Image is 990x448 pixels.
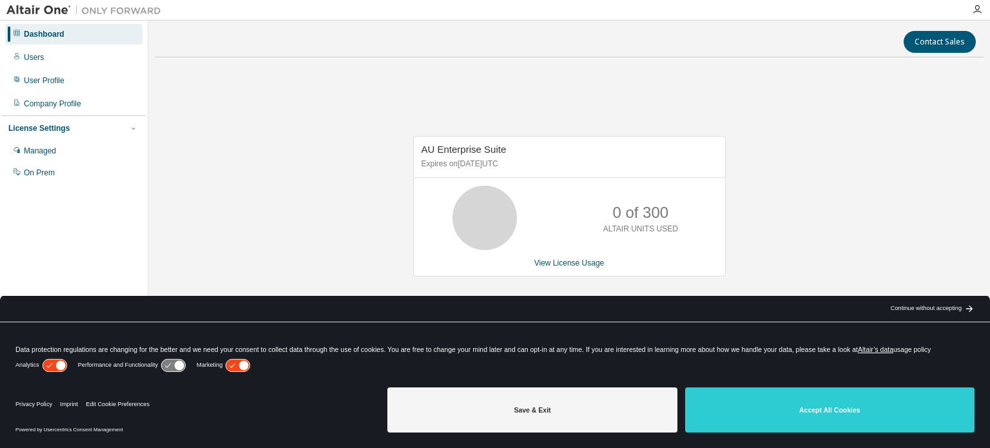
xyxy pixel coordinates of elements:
button: Contact Sales [904,31,976,53]
p: ALTAIR UNITS USED [603,224,678,235]
div: Company Profile [24,99,81,109]
div: Users [24,52,44,63]
p: 0 of 300 [612,202,668,224]
span: AU Enterprise Suite [422,144,507,155]
div: On Prem [24,168,55,178]
div: Managed [24,146,56,156]
img: Altair One [6,4,168,17]
div: Dashboard [24,29,64,39]
a: View License Usage [534,258,605,268]
div: User Profile [24,75,64,86]
div: License Settings [8,123,70,133]
p: Expires on [DATE] UTC [422,159,714,170]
